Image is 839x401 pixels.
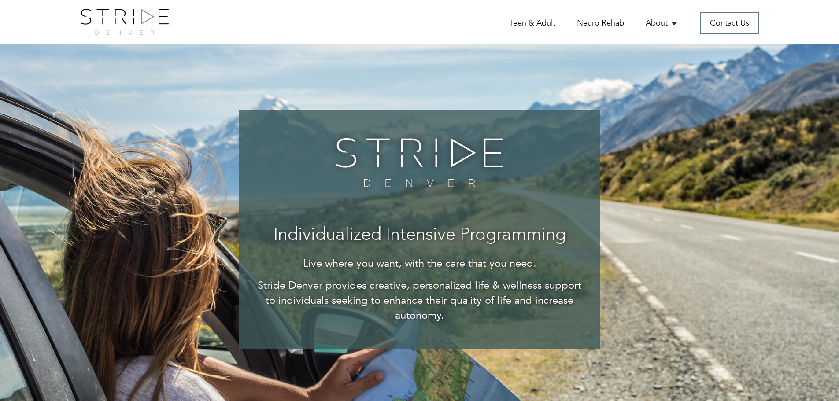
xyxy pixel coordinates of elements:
a: About [646,18,679,29]
h3: Individualized Intensive Programming [257,226,583,245]
img: banner-logo.png [330,132,509,193]
p: Stride Denver provides creative, personalized life & wellness support to individuals seeking to e... [257,278,583,324]
a: Neuro Rehab [577,18,624,29]
a: Teen & Adult [510,18,555,29]
p: Live where you want, with the care that you need. [257,256,583,271]
img: logo.png [81,9,169,35]
a: Contact Us [700,12,759,34]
